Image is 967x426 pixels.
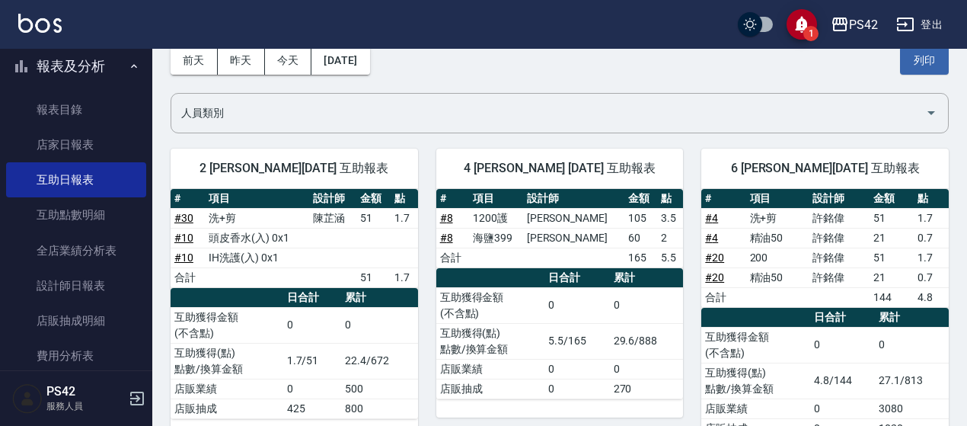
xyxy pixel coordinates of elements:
[701,189,949,308] table: a dense table
[174,251,193,264] a: #10
[6,46,146,86] button: 報表及分析
[809,248,870,267] td: 許銘偉
[205,248,309,267] td: IH洗護(入) 0x1
[657,248,683,267] td: 5.5
[265,46,312,75] button: 今天
[870,208,914,228] td: 51
[875,308,949,328] th: 累計
[701,363,810,399] td: 互助獲得(點) 點數/換算金額
[283,379,342,399] td: 0
[810,308,875,328] th: 日合計
[436,359,545,379] td: 店販業績
[171,343,283,379] td: 互助獲得(點) 點數/換算金額
[544,379,609,399] td: 0
[189,161,400,176] span: 2 [PERSON_NAME][DATE] 互助報表
[875,363,949,399] td: 27.1/813
[809,189,870,209] th: 設計師
[18,14,62,33] img: Logo
[657,208,683,228] td: 3.5
[205,189,309,209] th: 項目
[701,287,745,307] td: 合計
[356,208,391,228] td: 51
[6,162,146,197] a: 互助日報表
[914,287,949,307] td: 4.8
[849,15,878,34] div: PS42
[309,208,356,228] td: 陳芷涵
[6,92,146,127] a: 報表目錄
[171,189,418,288] table: a dense table
[283,343,342,379] td: 1.7/51
[469,228,523,248] td: 海鹽399
[283,399,342,418] td: 425
[875,399,949,418] td: 3080
[174,212,193,224] a: #30
[914,208,949,228] td: 1.7
[436,248,469,267] td: 合計
[436,189,469,209] th: #
[171,307,283,343] td: 互助獲得金額 (不含點)
[6,127,146,162] a: 店家日報表
[825,9,884,40] button: PS42
[174,232,193,244] a: #10
[705,271,724,283] a: #20
[610,359,684,379] td: 0
[746,208,809,228] td: 洗+剪
[356,189,391,209] th: 金額
[810,363,875,399] td: 4.8/144
[6,233,146,268] a: 全店業績分析表
[341,399,417,418] td: 800
[875,327,949,363] td: 0
[440,212,453,224] a: #8
[810,399,875,418] td: 0
[914,189,949,209] th: 點
[171,399,283,418] td: 店販抽成
[746,228,809,248] td: 精油50
[46,399,124,413] p: 服務人員
[283,288,342,308] th: 日合計
[436,287,545,323] td: 互助獲得金額 (不含點)
[171,379,283,399] td: 店販業績
[746,248,809,267] td: 200
[436,323,545,359] td: 互助獲得(點) 點數/換算金額
[900,46,949,75] button: 列印
[218,46,265,75] button: 昨天
[870,248,914,267] td: 51
[311,46,369,75] button: [DATE]
[309,189,356,209] th: 設計師
[705,251,724,264] a: #20
[624,208,657,228] td: 105
[341,379,417,399] td: 500
[6,268,146,303] a: 設計師日報表
[469,189,523,209] th: 項目
[544,359,609,379] td: 0
[391,208,418,228] td: 1.7
[657,228,683,248] td: 2
[809,208,870,228] td: 許銘偉
[391,189,418,209] th: 點
[870,267,914,287] td: 21
[544,323,609,359] td: 5.5/165
[544,268,609,288] th: 日合計
[705,212,718,224] a: #4
[177,100,919,127] input: 人員名稱
[46,384,124,399] h5: PS42
[914,228,949,248] td: 0.7
[624,189,657,209] th: 金額
[870,189,914,209] th: 金額
[809,228,870,248] td: 許銘偉
[610,379,684,399] td: 270
[720,161,930,176] span: 6 [PERSON_NAME][DATE] 互助報表
[523,208,624,228] td: [PERSON_NAME]
[787,9,817,40] button: save
[610,268,684,288] th: 累計
[436,268,684,399] table: a dense table
[283,307,342,343] td: 0
[6,197,146,232] a: 互助點數明細
[914,267,949,287] td: 0.7
[870,287,914,307] td: 144
[657,189,683,209] th: 點
[746,189,809,209] th: 項目
[12,383,43,414] img: Person
[436,379,545,399] td: 店販抽成
[205,228,309,248] td: 頭皮香水(入) 0x1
